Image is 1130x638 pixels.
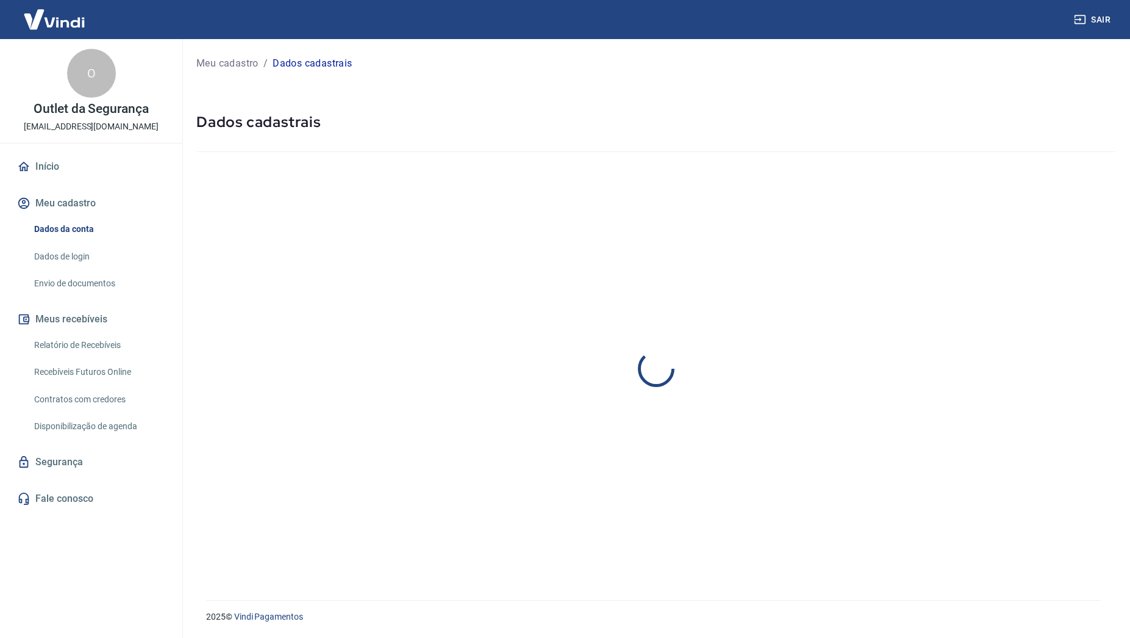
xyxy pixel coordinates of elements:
h5: Dados cadastrais [196,112,1115,132]
a: Dados de login [29,244,168,269]
p: 2025 © [206,611,1101,623]
a: Início [15,153,168,180]
p: Dados cadastrais [273,56,352,71]
a: Contratos com credores [29,387,168,412]
img: Vindi [15,1,94,38]
a: Fale conosco [15,485,168,512]
a: Recebíveis Futuros Online [29,360,168,385]
a: Meu cadastro [196,56,259,71]
div: O [67,49,116,98]
a: Dados da conta [29,217,168,242]
a: Envio de documentos [29,271,168,296]
p: / [263,56,268,71]
button: Meu cadastro [15,190,168,217]
p: Outlet da Segurança [34,103,149,115]
a: Vindi Pagamentos [234,612,303,622]
a: Segurança [15,449,168,476]
button: Meus recebíveis [15,306,168,333]
a: Relatório de Recebíveis [29,333,168,358]
p: [EMAIL_ADDRESS][DOMAIN_NAME] [24,120,159,133]
a: Disponibilização de agenda [29,414,168,439]
button: Sair [1071,9,1115,31]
